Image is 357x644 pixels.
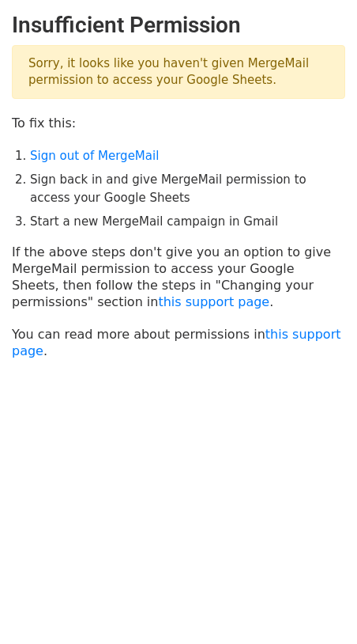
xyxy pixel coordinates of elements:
li: Start a new MergeMail campaign in Gmail [30,213,345,231]
p: Sorry, it looks like you haven't given MergeMail permission to access your Google Sheets. [12,45,345,99]
p: If the above steps don't give you an option to give MergeMail permission to access your Google Sh... [12,244,345,310]
h2: Insufficient Permission [12,12,345,39]
li: Sign back in and give MergeMail permission to access your Google Sheets [30,171,345,206]
a: Sign out of MergeMail [30,149,159,163]
a: this support page [158,294,269,309]
a: this support page [12,327,341,358]
p: To fix this: [12,115,345,131]
p: You can read more about permissions in . [12,326,345,359]
iframe: Chat Widget [278,568,357,644]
